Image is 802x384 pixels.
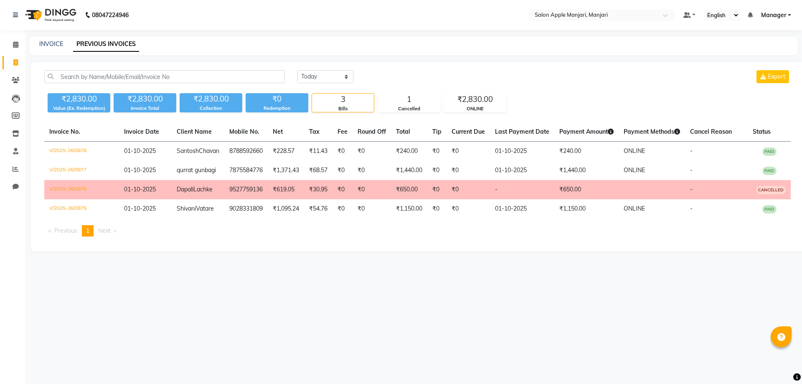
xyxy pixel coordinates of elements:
span: Vatare [196,205,214,212]
td: 01-10-2025 [490,161,554,180]
td: ₹1,440.00 [554,161,619,180]
td: V/2025-26/0876 [44,180,119,199]
td: ₹0 [332,199,353,219]
td: ₹1,095.24 [268,199,304,219]
td: ₹0 [447,199,490,219]
span: - [690,147,693,155]
td: ₹0 [447,161,490,180]
span: Manager [761,11,786,20]
td: ₹0 [332,180,353,199]
span: Current Due [452,128,485,135]
span: Santosh [177,147,199,155]
td: 8788592660 [224,142,268,161]
span: Invoice No. [49,128,80,135]
td: 9527759136 [224,180,268,199]
span: Status [753,128,771,135]
div: ₹0 [246,93,308,105]
div: ₹2,830.00 [180,93,242,105]
span: Tip [432,128,442,135]
div: Cancelled [378,105,440,112]
td: ₹0 [427,199,447,219]
td: 01-10-2025 [490,199,554,219]
td: ₹650.00 [554,180,619,199]
td: V/2025-26/0877 [44,161,119,180]
span: ONLINE [624,147,645,155]
span: Payment Methods [624,128,680,135]
td: ₹0 [353,199,391,219]
td: 9028331809 [224,199,268,219]
div: ₹2,830.00 [114,93,176,105]
span: CANCELLED [756,186,786,194]
div: 3 [312,94,374,105]
td: - [490,180,554,199]
td: ₹30.95 [304,180,332,199]
td: ₹0 [332,161,353,180]
nav: Pagination [44,225,791,237]
span: Total [396,128,410,135]
span: Fee [338,128,348,135]
td: ₹1,371.43 [268,161,304,180]
span: Mobile No. [229,128,259,135]
span: 1 [86,227,89,234]
span: Next [98,227,111,234]
div: Bills [312,105,374,112]
span: Tax [309,128,320,135]
div: Value (Ex. Redemption) [48,105,110,112]
td: 01-10-2025 [490,142,554,161]
div: ₹2,830.00 [48,93,110,105]
span: Client Name [177,128,212,135]
span: Cancel Reason [690,128,732,135]
td: ₹240.00 [554,142,619,161]
span: Shivani [177,205,196,212]
span: Dapali [177,186,193,193]
a: INVOICE [39,40,63,48]
div: Invoice Total [114,105,176,112]
span: qurrat gunbagi [177,166,216,174]
b: 08047224946 [92,3,129,27]
input: Search by Name/Mobile/Email/Invoice No [44,70,285,83]
span: Round Off [358,128,386,135]
span: ONLINE [624,166,645,174]
td: ₹0 [447,142,490,161]
td: ₹619.05 [268,180,304,199]
img: logo [21,3,79,27]
td: ₹54.76 [304,199,332,219]
div: ₹2,830.00 [444,94,506,105]
span: Previous [54,227,77,234]
td: ₹1,150.00 [554,199,619,219]
span: Invoice Date [124,128,159,135]
td: ₹650.00 [391,180,427,199]
td: ₹228.57 [268,142,304,161]
span: PAID [762,147,777,156]
span: Payment Amount [559,128,614,135]
span: - [690,186,693,193]
span: PAID [762,167,777,175]
td: ₹0 [427,180,447,199]
a: PREVIOUS INVOICES [73,37,139,52]
div: 1 [378,94,440,105]
span: 01-10-2025 [124,205,156,212]
td: ₹0 [427,142,447,161]
span: Lachke [193,186,213,193]
td: ₹0 [353,180,391,199]
td: ₹240.00 [391,142,427,161]
td: 7875584776 [224,161,268,180]
div: Collection [180,105,242,112]
td: ₹0 [332,142,353,161]
span: Chavan [199,147,219,155]
td: V/2025-26/0875 [44,199,119,219]
span: 01-10-2025 [124,147,156,155]
td: ₹0 [353,142,391,161]
span: - [690,205,693,212]
iframe: chat widget [767,351,794,376]
td: ₹0 [427,161,447,180]
span: - [690,166,693,174]
span: 01-10-2025 [124,166,156,174]
span: ONLINE [624,205,645,212]
span: Export [768,73,785,80]
span: 01-10-2025 [124,186,156,193]
td: ₹68.57 [304,161,332,180]
td: ₹0 [353,161,391,180]
td: ₹1,150.00 [391,199,427,219]
td: ₹1,440.00 [391,161,427,180]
